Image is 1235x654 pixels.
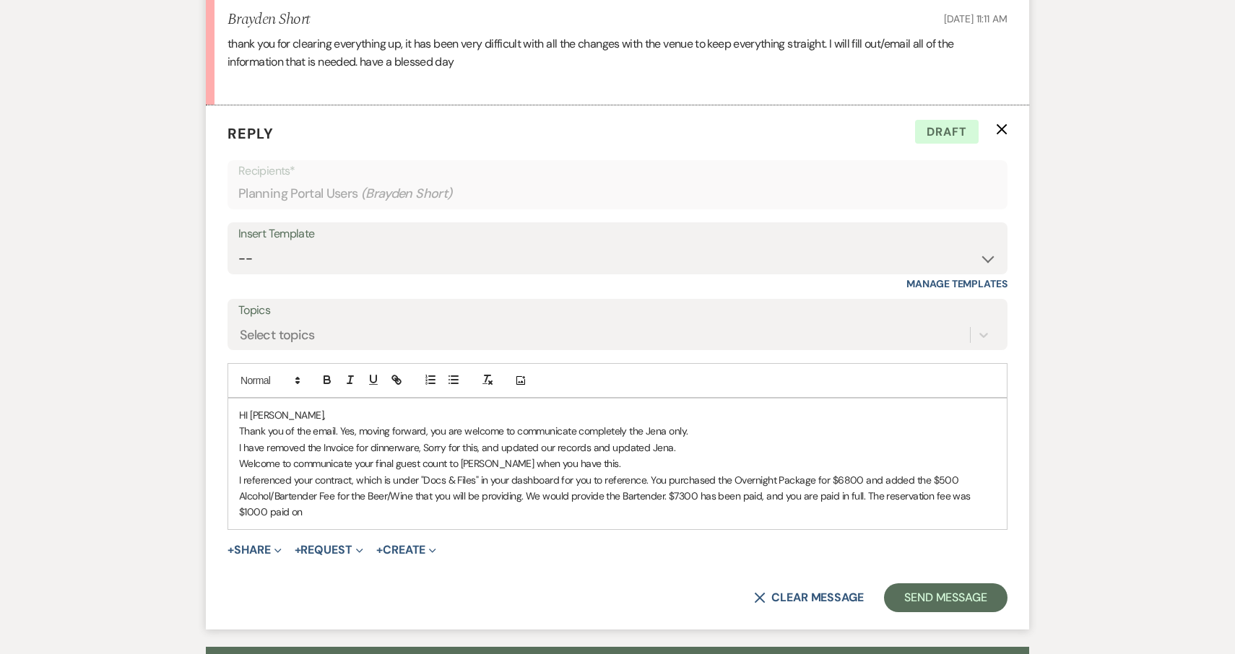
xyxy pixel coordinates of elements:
[239,423,996,439] p: Thank you of the email. Yes, moving forward, you are welcome to communicate completely the Jena o...
[227,124,274,143] span: Reply
[238,162,997,180] p: Recipients*
[238,180,997,208] div: Planning Portal Users
[295,544,363,556] button: Request
[754,592,864,603] button: Clear message
[240,326,315,345] div: Select topics
[227,11,310,29] h5: Brayden Short
[361,184,453,204] span: ( Brayden Short )
[227,544,234,556] span: +
[227,35,1007,71] p: thank you for clearing everything up, it has been very difficult with all the changes with the ve...
[238,300,997,321] label: Topics
[376,544,383,556] span: +
[884,583,1007,612] button: Send Message
[906,277,1007,290] a: Manage Templates
[295,544,301,556] span: +
[239,455,996,471] p: Welcome to communicate your final guest count to [PERSON_NAME] when you have this.
[944,12,1007,25] span: [DATE] 11:11 AM
[239,472,996,520] p: I referenced your contract, which is under "Docs & Files" in your dashboard for you to reference....
[238,224,997,245] div: Insert Template
[376,544,436,556] button: Create
[227,544,282,556] button: Share
[239,440,996,455] p: I have removed the Invoice for dinnerware, Sorry for this, and updated our records and updated Jena.
[239,407,996,423] p: HI [PERSON_NAME],
[915,120,979,144] span: Draft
